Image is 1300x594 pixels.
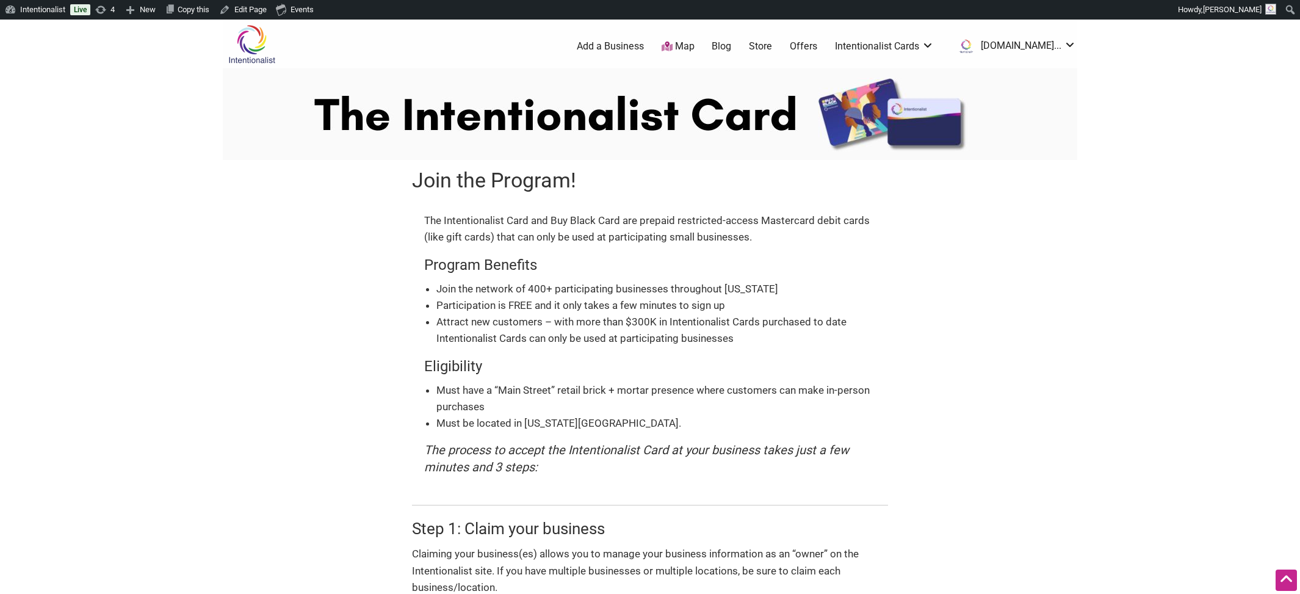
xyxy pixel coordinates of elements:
span: [PERSON_NAME] [1203,5,1262,14]
a: Add a Business [577,40,644,53]
h1: Join the Program! [412,166,888,195]
a: Offers [790,40,817,53]
a: Live [70,4,90,15]
h3: Step 1: Claim your business [412,518,888,540]
li: Attract new customers – with more than $300K in Intentionalist Cards purchased to date Intentiona... [436,314,876,347]
h4: Program Benefits [424,255,876,276]
a: Map [662,40,695,54]
p: The Intentionalist Card and Buy Black Card are prepaid restricted-access Mastercard debit cards (... [424,212,876,245]
li: Join the network of 400+ participating businesses throughout [US_STATE] [436,281,876,297]
h4: Eligibility [424,357,876,377]
li: Must be located in [US_STATE][GEOGRAPHIC_DATA]. [436,415,876,432]
div: Scroll Back to Top [1276,570,1297,591]
em: The process to accept the Intentionalist Card at your business takes just a few minutes and 3 steps: [424,443,849,474]
a: Blog [712,40,731,53]
a: [DOMAIN_NAME]... [952,35,1076,57]
a: Store [749,40,772,53]
li: Must have a “Main Street” retail brick + mortar presence where customers can make in-person purch... [436,382,876,415]
img: Intentionalist [223,24,281,64]
li: ist.com... [952,35,1076,57]
img: Intentionalist Card [223,68,1077,160]
li: Participation is FREE and it only takes a few minutes to sign up [436,297,876,314]
a: Intentionalist Cards [835,40,934,53]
